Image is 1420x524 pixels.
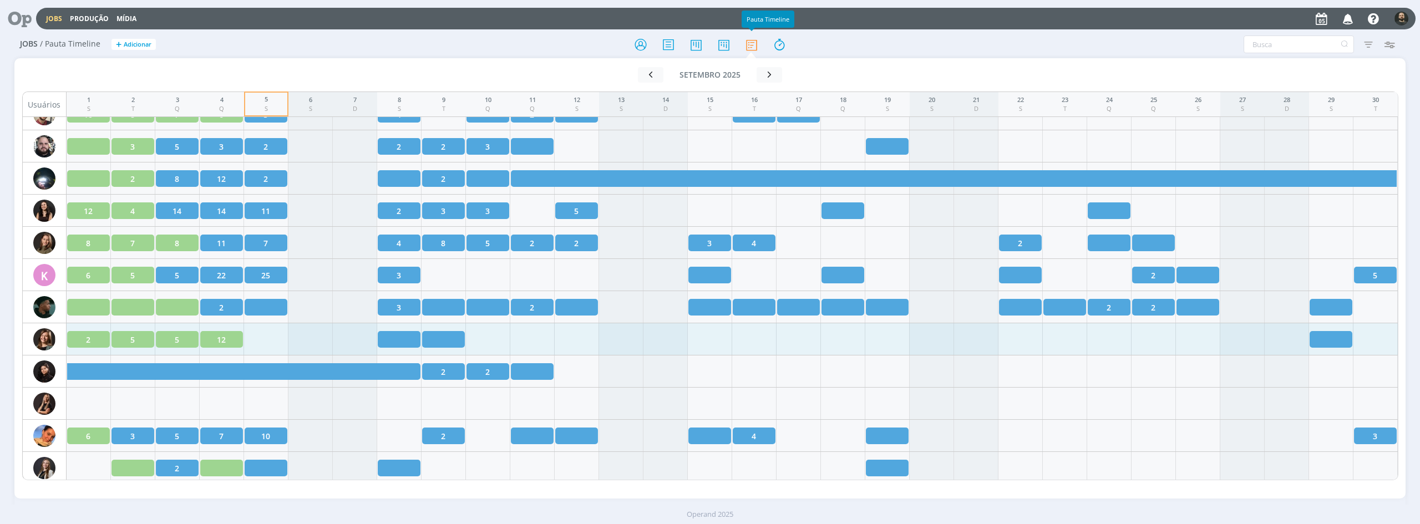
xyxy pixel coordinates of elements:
span: Jobs [20,39,38,49]
span: 5 [175,141,179,152]
span: 2 [219,302,224,313]
div: T [1372,104,1379,114]
span: 8 [441,237,445,249]
div: 22 [1017,95,1024,105]
span: 2 [441,141,445,152]
div: Usuários [23,92,66,117]
span: 3 [130,141,135,152]
div: K [33,264,55,286]
img: L [33,360,55,383]
span: 5 [175,269,179,281]
span: 2 [263,173,268,185]
span: 2 [1018,237,1022,249]
div: T [442,104,445,114]
img: J [33,232,55,254]
div: 26 [1195,95,1201,105]
button: Mídia [113,14,140,23]
span: 7 [130,237,135,249]
span: 4 [752,237,756,249]
span: 3 [707,237,712,249]
div: Q [175,104,180,114]
span: 3 [485,205,490,217]
div: 30 [1372,95,1379,105]
span: 3 [219,141,224,152]
div: 6 [309,95,312,105]
div: S [707,104,713,114]
div: S [1195,104,1201,114]
button: setembro 2025 [663,67,757,83]
img: L [33,457,55,479]
div: 1 [87,95,90,105]
span: 8 [175,237,179,249]
div: S [929,104,935,114]
span: + [116,39,121,50]
div: Q [840,104,846,114]
span: 3 [130,430,135,442]
div: S [309,104,312,114]
a: Jobs [46,14,62,23]
div: 10 [485,95,491,105]
div: 28 [1284,95,1290,105]
img: G [33,167,55,190]
span: 2 [1107,302,1111,313]
div: D [662,104,669,114]
img: P [1394,12,1408,26]
div: S [574,104,580,114]
span: 5 [175,334,179,345]
span: 5 [574,205,579,217]
span: 3 [485,141,490,152]
span: 2 [397,141,401,152]
button: Jobs [43,14,65,23]
div: 5 [265,95,268,104]
span: 5 [485,237,490,249]
div: 14 [662,95,669,105]
span: 4 [752,430,756,442]
img: L [33,393,55,415]
span: 25 [261,269,270,281]
div: 2 [131,95,135,105]
div: 13 [618,95,625,105]
div: Q [1150,104,1157,114]
div: S [1017,104,1024,114]
span: 2 [441,366,445,378]
span: 3 [397,269,401,281]
div: S [87,104,90,114]
div: 24 [1106,95,1113,105]
div: D [353,104,357,114]
img: G [33,135,55,157]
span: 12 [217,334,226,345]
div: D [973,104,980,114]
div: 3 [175,95,180,105]
div: 19 [884,95,891,105]
div: 15 [707,95,713,105]
span: 8 [175,173,179,185]
span: 12 [217,173,226,185]
img: I [33,200,55,222]
div: 27 [1239,95,1246,105]
span: / Pauta Timeline [40,39,100,49]
span: 11 [261,205,270,217]
img: L [33,328,55,350]
div: 21 [973,95,980,105]
span: 3 [1373,430,1377,442]
span: 11 [217,237,226,249]
span: setembro 2025 [679,69,741,80]
span: 22 [217,269,226,281]
span: 4 [130,205,135,217]
span: Adicionar [124,41,151,48]
img: K [33,296,55,318]
span: 2 [263,141,268,152]
input: Busca [1244,35,1354,53]
button: Produção [67,14,112,23]
div: 17 [795,95,802,105]
div: 23 [1062,95,1068,105]
button: +Adicionar [111,39,156,50]
div: Q [795,104,802,114]
span: 2 [441,173,445,185]
span: 2 [485,366,490,378]
div: 9 [442,95,445,105]
span: 2 [1151,269,1155,281]
span: 2 [1151,302,1155,313]
span: 5 [130,334,135,345]
div: 16 [751,95,758,105]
